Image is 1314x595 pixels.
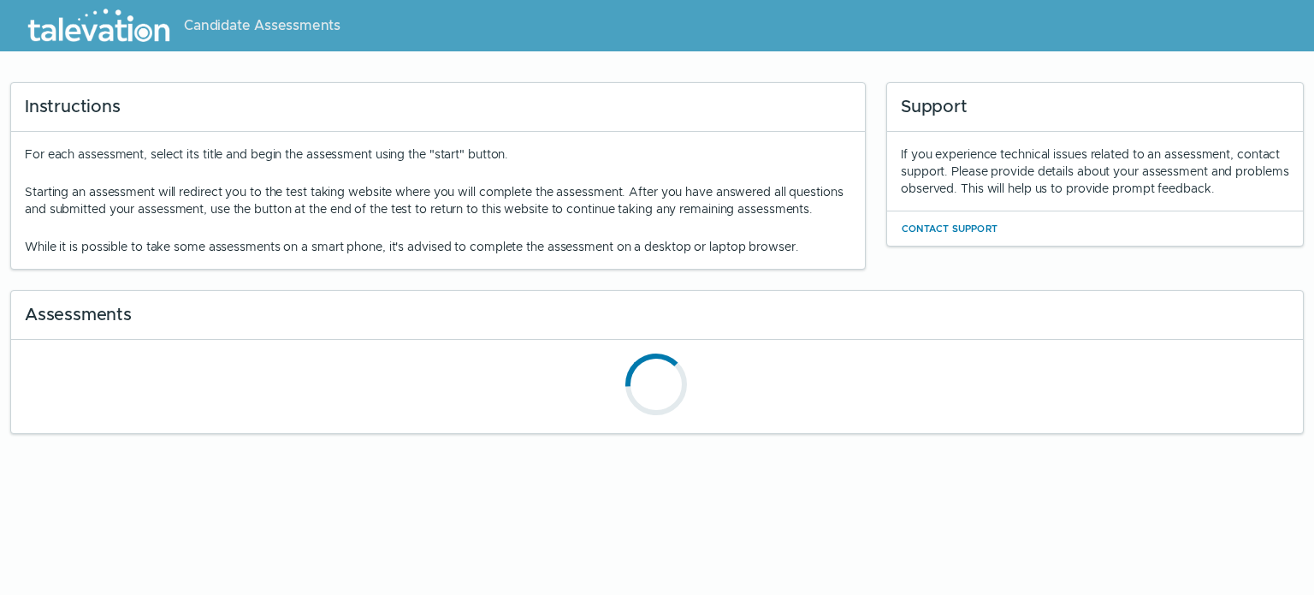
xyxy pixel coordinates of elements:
div: Assessments [11,291,1303,340]
img: Talevation_Logo_Transparent_white.png [21,4,177,47]
p: While it is possible to take some assessments on a smart phone, it's advised to complete the asse... [25,238,851,255]
div: Support [887,83,1303,132]
p: Starting an assessment will redirect you to the test taking website where you will complete the a... [25,183,851,217]
div: Instructions [11,83,865,132]
div: For each assessment, select its title and begin the assessment using the "start" button. [25,146,851,255]
span: Candidate Assessments [184,15,340,36]
div: If you experience technical issues related to an assessment, contact support. Please provide deta... [901,146,1289,197]
button: Contact Support [901,218,998,239]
